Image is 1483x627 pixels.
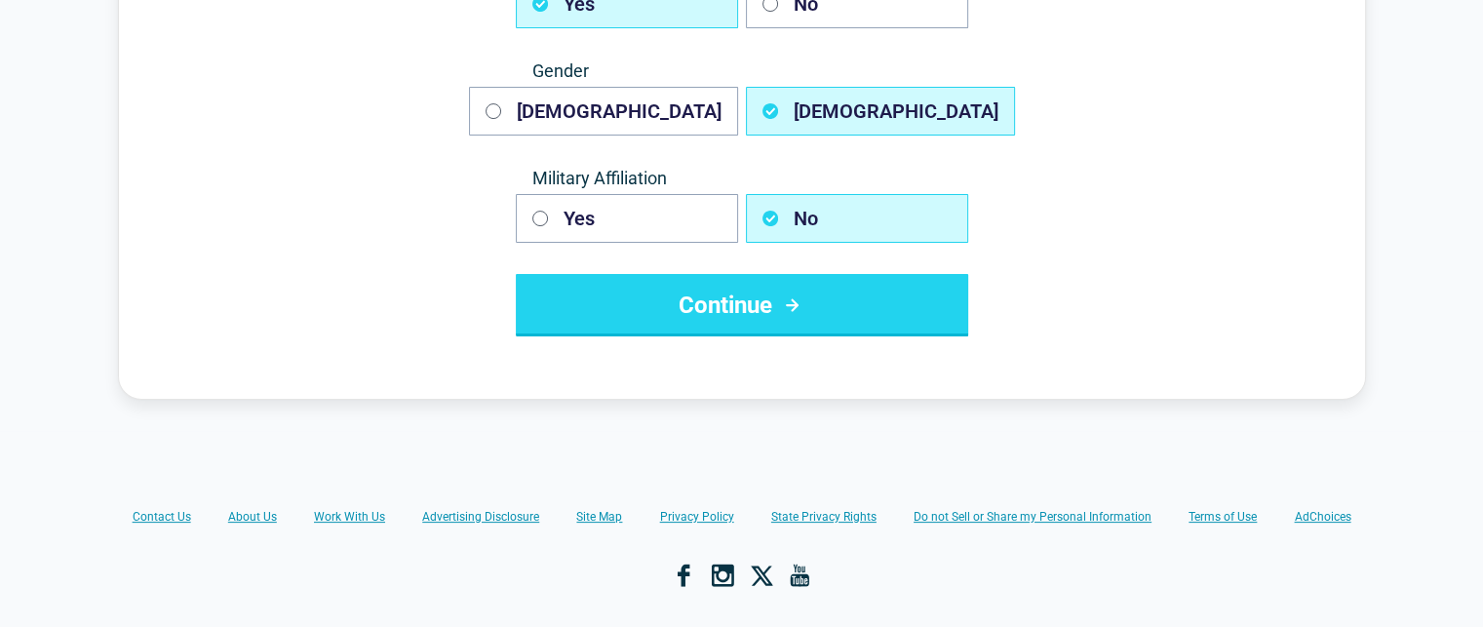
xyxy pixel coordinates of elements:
a: AdChoices [1294,509,1350,525]
button: Yes [516,194,738,243]
a: Site Map [576,509,622,525]
a: Instagram [711,564,734,587]
button: [DEMOGRAPHIC_DATA] [469,87,738,136]
button: Continue [516,274,968,336]
span: Military Affiliation [516,167,968,190]
span: Gender [516,59,968,83]
a: Work With Us [314,509,385,525]
a: Advertising Disclosure [422,509,539,525]
a: YouTube [789,564,812,587]
a: About Us [228,509,277,525]
button: [DEMOGRAPHIC_DATA] [746,87,1015,136]
a: X [750,564,773,587]
a: Terms of Use [1189,509,1257,525]
a: State Privacy Rights [771,509,877,525]
a: Privacy Policy [660,509,734,525]
a: Do not Sell or Share my Personal Information [914,509,1151,525]
a: Facebook [672,564,695,587]
a: Contact Us [133,509,191,525]
button: No [746,194,968,243]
